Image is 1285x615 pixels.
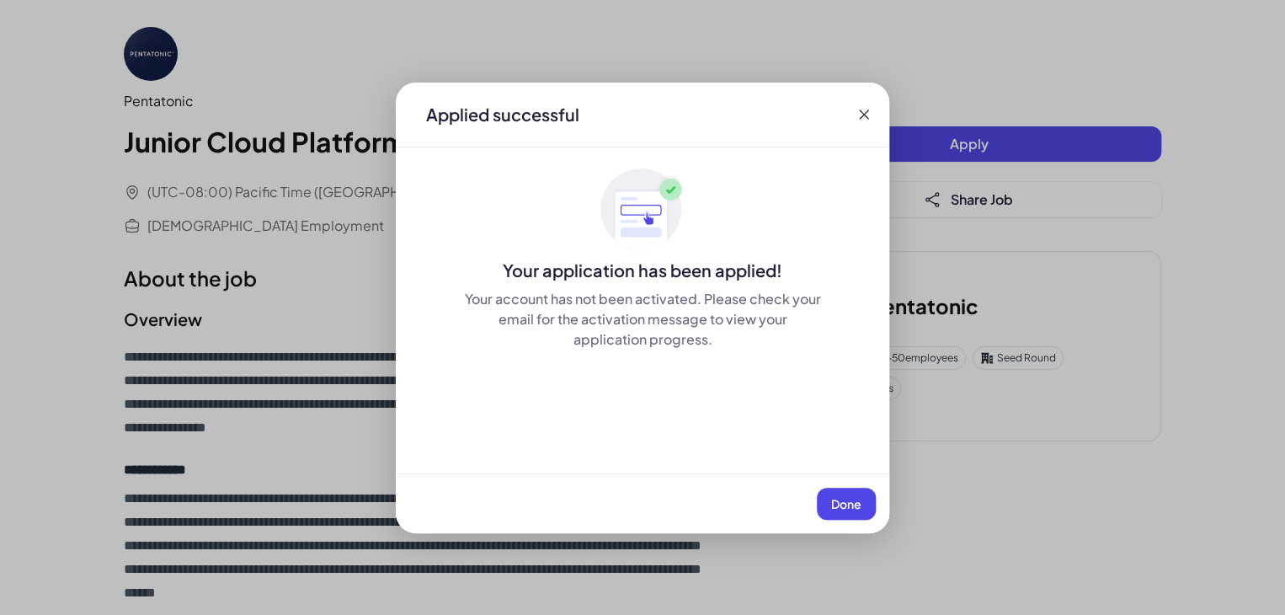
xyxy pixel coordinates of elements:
img: ApplyedMaskGroup3.svg [600,168,685,252]
button: Done [817,488,876,520]
span: Done [831,496,861,511]
div: Your account has not been activated. Please check your email for the activation message to view y... [463,289,822,350]
div: Applied successful [426,103,579,126]
div: Your application has been applied! [396,259,889,282]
